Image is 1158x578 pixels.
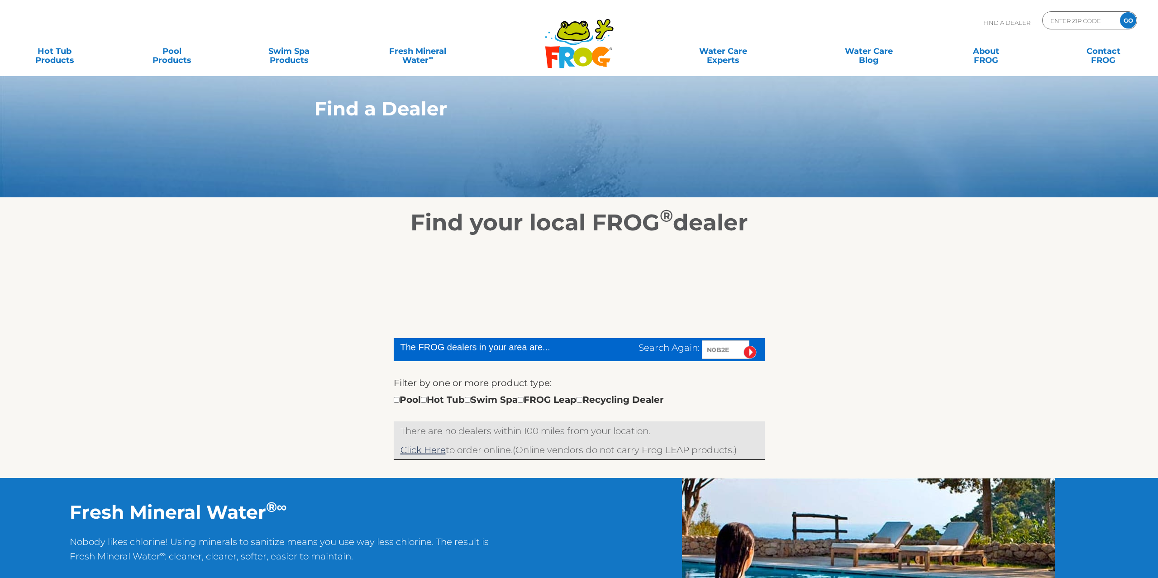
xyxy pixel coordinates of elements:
p: There are no dealers within 100 miles from your location. [400,424,758,438]
input: Zip Code Form [1049,14,1110,27]
h2: Find your local FROG dealer [301,209,858,236]
a: Water CareExperts [649,42,797,60]
a: Hot TubProducts [9,42,100,60]
sup: ® [266,498,277,516]
label: Filter by one or more product type: [394,376,552,390]
p: (Online vendors do not carry Frog LEAP products.) [400,443,758,457]
sup: ® [660,205,673,226]
a: AboutFROG [940,42,1032,60]
span: Search Again: [639,342,700,353]
a: Fresh MineralWater∞ [361,42,475,60]
a: ContactFROG [1058,42,1149,60]
a: Click Here [400,444,446,455]
p: Find A Dealer [983,11,1030,34]
sup: ∞ [277,498,287,516]
h2: Fresh Mineral Water [70,501,510,523]
span: to order online. [400,444,513,455]
sup: ∞ [160,549,165,558]
a: Swim SpaProducts [243,42,335,60]
sup: ∞ [429,54,433,61]
a: Water CareBlog [823,42,915,60]
input: Submit [743,346,757,359]
a: PoolProducts [126,42,218,60]
div: Pool Hot Tub Swim Spa FROG Leap Recycling Dealer [394,392,664,407]
h1: Find a Dealer [315,98,802,119]
input: GO [1120,12,1136,29]
div: The FROG dealers in your area are... [400,340,583,354]
p: Nobody likes chlorine! Using minerals to sanitize means you use way less chlorine. The result is ... [70,535,510,573]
